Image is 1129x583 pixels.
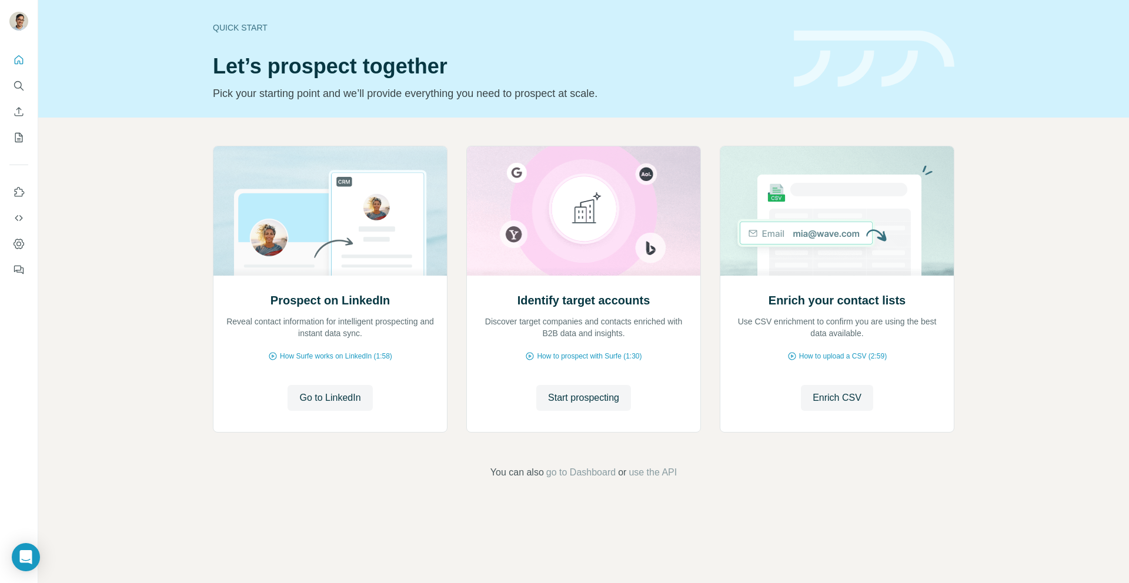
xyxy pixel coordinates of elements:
button: use the API [629,465,677,480]
button: Enrich CSV [801,385,873,411]
span: or [618,465,626,480]
button: Search [9,75,28,96]
h2: Prospect on LinkedIn [270,292,390,309]
span: Enrich CSV [813,391,861,405]
button: Quick start [9,49,28,71]
span: How to upload a CSV (2:59) [799,351,887,361]
img: banner [794,31,954,88]
p: Use CSV enrichment to confirm you are using the best data available. [732,316,942,339]
h2: Identify target accounts [517,292,650,309]
span: Start prospecting [548,391,619,405]
button: Feedback [9,259,28,280]
button: Go to LinkedIn [288,385,372,411]
p: Reveal contact information for intelligent prospecting and instant data sync. [225,316,435,339]
span: Go to LinkedIn [299,391,360,405]
button: Use Surfe API [9,207,28,229]
button: Enrich CSV [9,101,28,122]
p: Pick your starting point and we’ll provide everything you need to prospect at scale. [213,85,780,102]
div: Quick start [213,22,780,33]
img: Enrich your contact lists [720,146,954,276]
img: Identify target accounts [466,146,701,276]
div: Open Intercom Messenger [12,543,40,571]
h2: Enrich your contact lists [769,292,906,309]
button: Start prospecting [536,385,631,411]
span: How Surfe works on LinkedIn (1:58) [280,351,392,361]
span: How to prospect with Surfe (1:30) [537,351,642,361]
img: Avatar [9,12,28,31]
button: Use Surfe on LinkedIn [9,182,28,203]
h1: Let’s prospect together [213,55,780,78]
button: My lists [9,127,28,148]
img: Prospect on LinkedIn [213,146,447,276]
span: You can also [490,465,544,480]
p: Discover target companies and contacts enriched with B2B data and insights. [479,316,689,339]
button: Dashboard [9,233,28,254]
button: go to Dashboard [546,465,616,480]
